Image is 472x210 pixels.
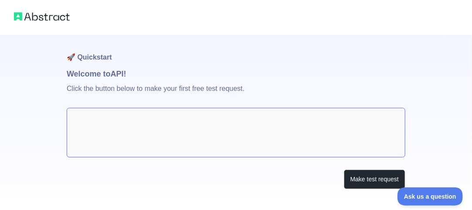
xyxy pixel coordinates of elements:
[397,187,463,206] iframe: Toggle Customer Support
[67,80,405,108] p: Click the button below to make your first free test request.
[67,68,405,80] h1: Welcome to API!
[14,10,70,23] img: Abstract logo
[67,35,405,68] h1: 🚀 Quickstart
[344,170,405,189] button: Make test request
